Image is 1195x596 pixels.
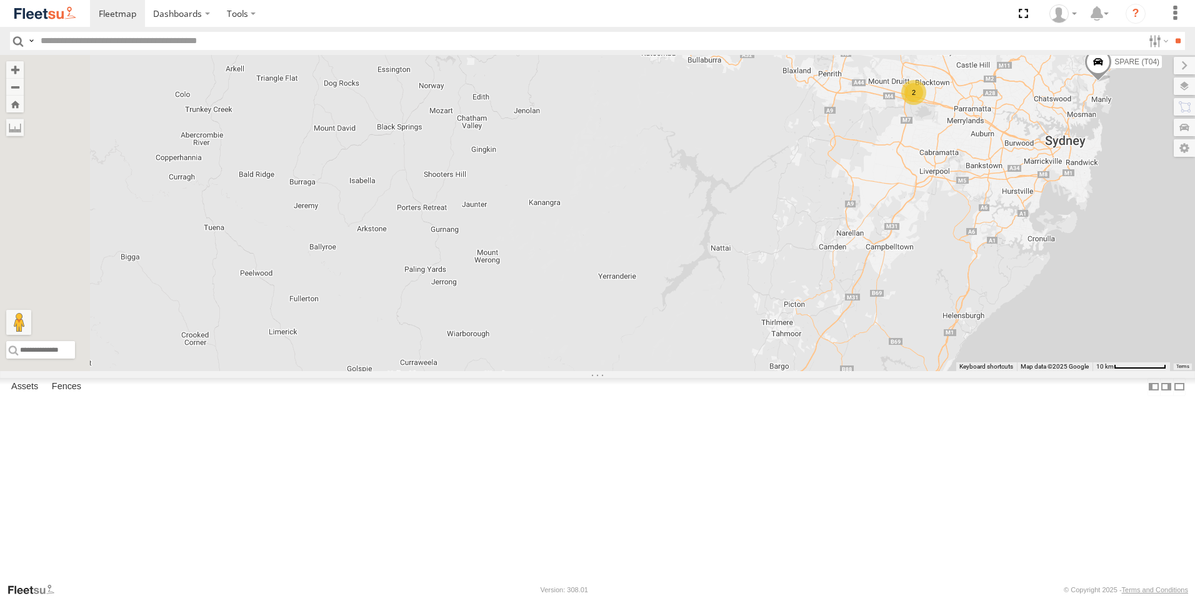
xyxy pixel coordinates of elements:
[1092,362,1170,371] button: Map Scale: 10 km per 80 pixels
[1045,4,1081,23] div: Adrian Singleton
[1147,378,1160,396] label: Dock Summary Table to the Left
[26,32,36,50] label: Search Query
[959,362,1013,371] button: Keyboard shortcuts
[6,310,31,335] button: Drag Pegman onto the map to open Street View
[541,586,588,594] div: Version: 308.01
[6,61,24,78] button: Zoom in
[1174,139,1195,157] label: Map Settings
[1176,364,1189,369] a: Terms (opens in new tab)
[7,584,64,596] a: Visit our Website
[1160,378,1172,396] label: Dock Summary Table to the Right
[1096,363,1114,370] span: 10 km
[1021,363,1089,370] span: Map data ©2025 Google
[5,378,44,395] label: Assets
[1122,586,1188,594] a: Terms and Conditions
[1114,57,1159,66] span: SPARE (T04)
[1144,32,1171,50] label: Search Filter Options
[6,119,24,136] label: Measure
[1173,378,1186,396] label: Hide Summary Table
[46,378,87,395] label: Fences
[6,96,24,112] button: Zoom Home
[1064,586,1188,594] div: © Copyright 2025 -
[901,80,926,105] div: 2
[1126,4,1146,24] i: ?
[12,5,77,22] img: fleetsu-logo-horizontal.svg
[6,78,24,96] button: Zoom out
